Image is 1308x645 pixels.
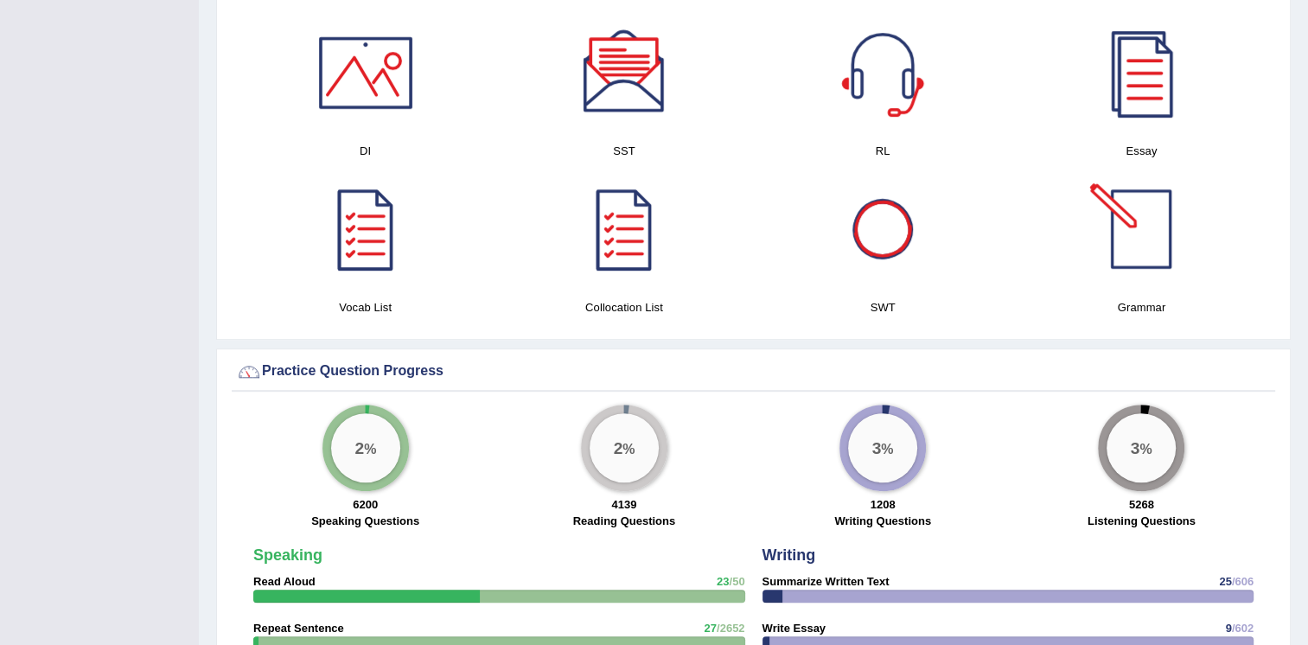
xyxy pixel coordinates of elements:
[253,575,316,588] strong: Read Aloud
[762,575,890,588] strong: Summarize Written Text
[871,498,896,511] strong: 1208
[729,575,744,588] span: /50
[245,142,486,160] h4: DI
[1232,575,1254,588] span: /606
[253,546,322,564] strong: Speaking
[245,298,486,316] h4: Vocab List
[717,575,729,588] span: 23
[762,622,826,635] strong: Write Essay
[590,413,659,482] div: %
[872,438,882,457] big: 3
[236,359,1271,385] div: Practice Question Progress
[613,438,622,457] big: 2
[762,298,1004,316] h4: SWT
[848,413,917,482] div: %
[573,513,675,529] label: Reading Questions
[503,142,744,160] h4: SST
[331,413,400,482] div: %
[311,513,419,529] label: Speaking Questions
[762,546,816,564] strong: Writing
[1021,298,1262,316] h4: Grammar
[1219,575,1231,588] span: 25
[834,513,931,529] label: Writing Questions
[503,298,744,316] h4: Collocation List
[1021,142,1262,160] h4: Essay
[704,622,716,635] span: 27
[1232,622,1254,635] span: /602
[762,142,1004,160] h4: RL
[1107,413,1176,482] div: %
[253,622,344,635] strong: Repeat Sentence
[1225,622,1231,635] span: 9
[1088,513,1196,529] label: Listening Questions
[354,438,364,457] big: 2
[717,622,745,635] span: /2652
[1129,498,1154,511] strong: 5268
[353,498,378,511] strong: 6200
[1131,438,1140,457] big: 3
[611,498,636,511] strong: 4139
